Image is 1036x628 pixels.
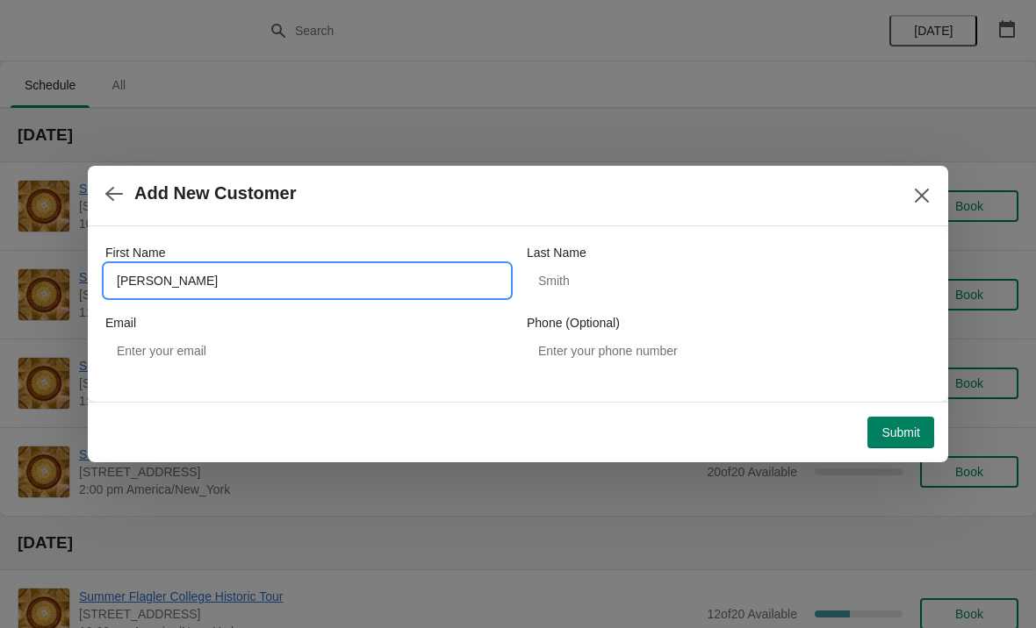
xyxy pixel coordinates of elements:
[105,265,509,296] input: John
[527,244,586,261] label: Last Name
[134,183,296,203] h2: Add New Customer
[906,180,938,211] button: Close
[527,314,620,332] label: Phone (Optional)
[527,335,931,367] input: Enter your phone number
[867,417,934,448] button: Submit
[105,335,509,367] input: Enter your email
[105,244,165,261] label: First Name
[105,314,136,332] label: Email
[881,425,920,439] span: Submit
[527,265,931,296] input: Smith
